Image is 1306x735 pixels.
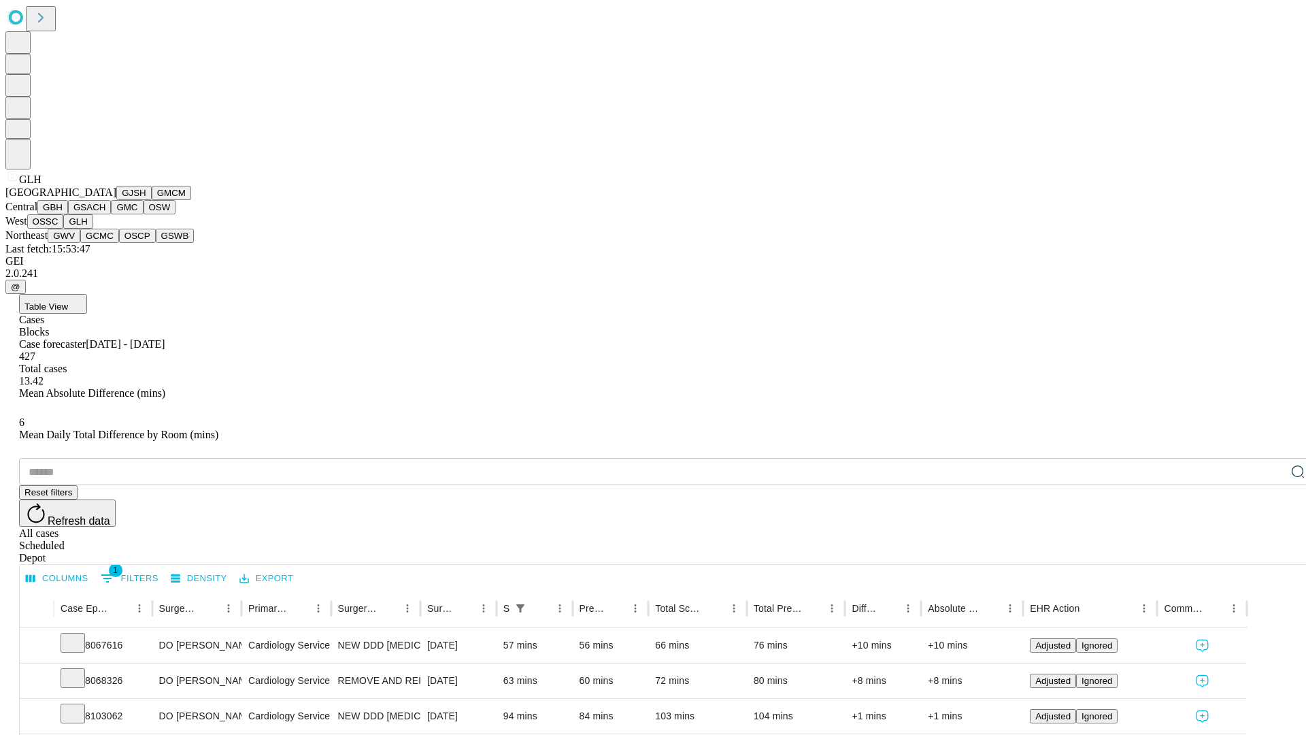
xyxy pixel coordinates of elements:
[27,214,64,229] button: OSSC
[607,599,626,618] button: Sort
[63,214,93,229] button: GLH
[19,174,41,185] span: GLH
[899,599,918,618] button: Menu
[5,280,26,294] button: @
[97,568,162,589] button: Show filters
[5,255,1301,267] div: GEI
[19,429,218,440] span: Mean Daily Total Difference by Room (mins)
[167,568,231,589] button: Density
[5,215,27,227] span: West
[754,664,839,698] div: 80 mins
[1076,674,1118,688] button: Ignored
[852,664,914,698] div: +8 mins
[19,416,24,428] span: 6
[109,563,122,577] span: 1
[580,628,642,663] div: 56 mins
[531,599,550,618] button: Sort
[1030,638,1076,653] button: Adjusted
[1030,709,1076,723] button: Adjusted
[1035,711,1071,721] span: Adjusted
[248,628,324,663] div: Cardiology Service
[398,599,417,618] button: Menu
[27,670,47,693] button: Expand
[19,294,87,314] button: Table View
[852,699,914,734] div: +1 mins
[1035,640,1071,651] span: Adjusted
[928,628,1016,663] div: +10 mins
[928,664,1016,698] div: +8 mins
[1001,599,1020,618] button: Menu
[86,338,165,350] span: [DATE] - [DATE]
[11,282,20,292] span: @
[511,599,530,618] div: 1 active filter
[427,664,490,698] div: [DATE]
[754,628,839,663] div: 76 mins
[200,599,219,618] button: Sort
[1082,640,1112,651] span: Ignored
[48,515,110,527] span: Refresh data
[1081,599,1100,618] button: Sort
[803,599,822,618] button: Sort
[61,699,146,734] div: 8103062
[27,634,47,658] button: Expand
[822,599,841,618] button: Menu
[24,301,68,312] span: Table View
[116,186,152,200] button: GJSH
[1030,674,1076,688] button: Adjusted
[1035,676,1071,686] span: Adjusted
[928,603,980,614] div: Absolute Difference
[144,200,176,214] button: OSW
[5,229,48,241] span: Northeast
[338,699,414,734] div: NEW DDD [MEDICAL_DATA] IMPLANT
[1224,599,1243,618] button: Menu
[159,699,235,734] div: DO [PERSON_NAME] [PERSON_NAME]
[379,599,398,618] button: Sort
[130,599,149,618] button: Menu
[119,229,156,243] button: OSCP
[61,628,146,663] div: 8067616
[474,599,493,618] button: Menu
[159,628,235,663] div: DO [PERSON_NAME] [PERSON_NAME]
[338,664,414,698] div: REMOVE AND REPLACE INTERNAL CARDIAC [MEDICAL_DATA], MULTIPEL LEAD
[19,500,116,527] button: Refresh data
[338,603,378,614] div: Surgery Name
[248,603,288,614] div: Primary Service
[928,699,1016,734] div: +1 mins
[503,664,566,698] div: 63 mins
[61,603,110,614] div: Case Epic Id
[111,599,130,618] button: Sort
[1030,603,1079,614] div: EHR Action
[248,664,324,698] div: Cardiology Service
[219,599,238,618] button: Menu
[754,699,839,734] div: 104 mins
[1076,638,1118,653] button: Ignored
[511,599,530,618] button: Show filters
[236,568,297,589] button: Export
[156,229,195,243] button: GSWB
[338,628,414,663] div: NEW DDD [MEDICAL_DATA] GENERATOR ONLY
[80,229,119,243] button: GCMC
[5,186,116,198] span: [GEOGRAPHIC_DATA]
[880,599,899,618] button: Sort
[1082,676,1112,686] span: Ignored
[22,568,92,589] button: Select columns
[655,664,740,698] div: 72 mins
[503,628,566,663] div: 57 mins
[852,603,878,614] div: Difference
[5,201,37,212] span: Central
[61,664,146,698] div: 8068326
[5,243,90,255] span: Last fetch: 15:53:47
[48,229,80,243] button: GWV
[580,699,642,734] div: 84 mins
[309,599,328,618] button: Menu
[68,200,111,214] button: GSACH
[24,487,72,497] span: Reset filters
[655,628,740,663] div: 66 mins
[27,705,47,729] button: Expand
[1164,603,1203,614] div: Comments
[754,603,803,614] div: Total Predicted Duration
[19,363,67,374] span: Total cases
[111,200,143,214] button: GMC
[580,603,606,614] div: Predicted In Room Duration
[290,599,309,618] button: Sort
